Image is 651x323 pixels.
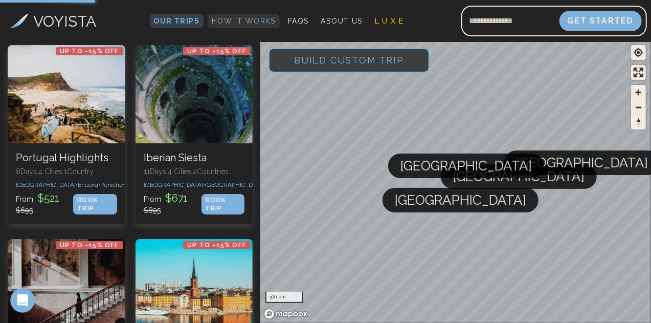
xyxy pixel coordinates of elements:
[284,14,313,28] a: FAQs
[35,192,61,204] span: $ 521
[631,45,646,60] button: Find my location
[278,38,420,82] span: Build Custom Trip
[268,48,430,73] button: Build Custom Trip
[10,14,29,28] img: Voyista Logo
[461,9,559,33] input: Email address
[56,47,123,55] p: Up to -15% OFF
[144,206,161,214] span: $ 895
[16,152,117,164] h3: Portugal Highlights
[263,308,308,320] a: Mapbox homepage
[78,181,100,188] span: Ericeira •
[288,17,309,25] span: FAQs
[400,154,532,178] span: [GEOGRAPHIC_DATA]
[150,14,204,28] a: Our Trips
[144,152,245,164] h3: Iberian Siesta
[144,191,201,216] p: From
[10,10,97,33] a: VOYISTA
[183,47,251,55] p: Up to -15% OFF
[144,181,206,188] span: [GEOGRAPHIC_DATA] •
[163,192,190,204] span: $ 671
[375,17,404,25] span: L U X E
[371,14,408,28] a: L U X E
[100,181,125,188] span: Peniche •
[154,17,200,25] span: Our Trips
[631,85,646,100] button: Zoom in
[631,115,646,130] button: Reset bearing to north
[631,100,646,115] button: Zoom out
[10,288,35,313] iframe: Intercom live chat
[206,181,267,188] span: [GEOGRAPHIC_DATA] •
[395,188,526,212] span: [GEOGRAPHIC_DATA]
[208,14,280,28] a: How It Works
[212,17,276,25] span: How It Works
[8,45,125,224] a: Portugal HighlightsUp to -15% OFFPortugal Highlights8Days,4 Cities,1Country[GEOGRAPHIC_DATA]•Eric...
[16,191,73,216] p: From
[317,14,367,28] a: About Us
[16,181,78,188] span: [GEOGRAPHIC_DATA] •
[265,292,303,303] div: 300 km
[136,45,253,224] a: Iberian SiestaUp to -15% OFFIberian Siesta11Days,4 Cities,2Countries[GEOGRAPHIC_DATA]•[GEOGRAPHIC...
[34,10,97,33] h3: VOYISTA
[260,40,651,323] canvas: Map
[73,194,117,214] div: BOOK TRIP
[517,150,648,175] span: [GEOGRAPHIC_DATA]
[559,11,642,31] button: Get Started
[144,166,245,177] p: 11 Days, 4 Cities, 2 Countr ies
[16,166,117,177] p: 8 Days, 4 Cities, 1 Countr y
[631,65,646,80] button: Enter fullscreen
[56,241,123,249] p: Up to -15% OFF
[201,194,245,214] div: BOOK TRIP
[125,181,185,188] span: [GEOGRAPHIC_DATA]
[321,17,363,25] span: About Us
[183,241,251,249] p: Up to -15% OFF
[16,206,33,214] span: $ 695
